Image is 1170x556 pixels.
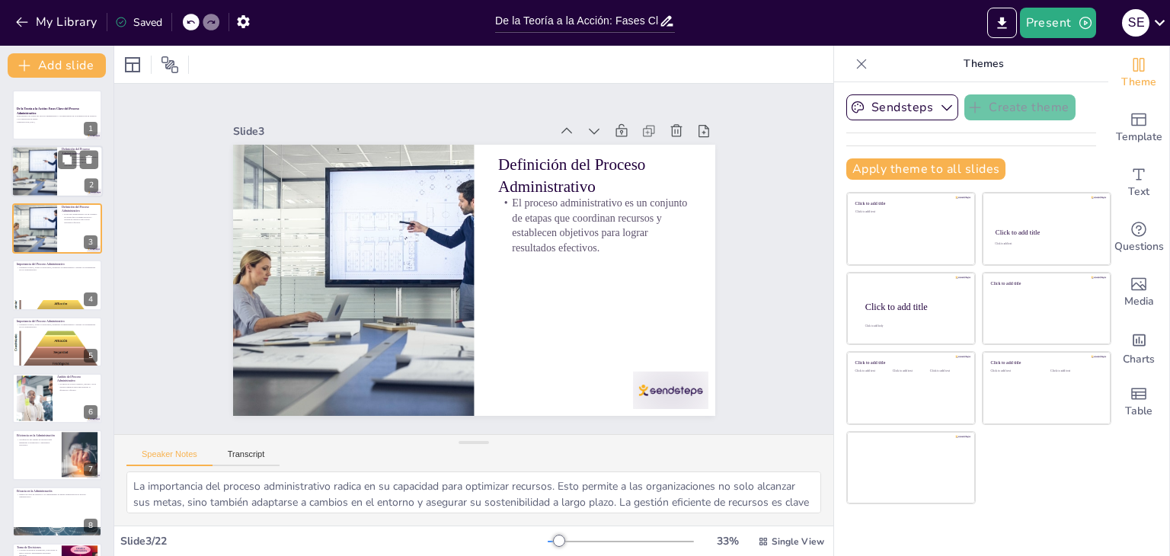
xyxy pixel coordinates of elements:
div: https://cdn.sendsteps.com/images/logo/sendsteps_logo_white.pnghttps://cdn.sendsteps.com/images/lo... [12,90,102,140]
input: Insert title [495,10,659,32]
strong: De la Teoría a la Acción: Fases Clave del Proceso Administrativo [17,107,79,115]
div: Add ready made slides [1108,101,1169,155]
div: Click to add title [865,301,963,312]
p: Toma de Decisiones [17,545,57,550]
p: El proceso administrativo es un conjunto de etapas que coordinan recursos y establecen objetivos ... [498,195,691,255]
div: 3 [84,235,97,249]
button: Speaker Notes [126,449,213,466]
button: Sendsteps [846,94,958,120]
p: Eficiencia en la Administración [17,433,57,438]
p: El proceso administrativo es un conjunto de etapas que coordinan recursos y establecen objetivos ... [62,212,97,224]
button: Delete Slide [80,151,98,169]
p: Ámbito del Proceso Administrativo [57,375,97,383]
span: Media [1124,293,1154,310]
div: Slide 3 / 22 [120,534,548,548]
div: https://cdn.sendsteps.com/images/logo/sendsteps_logo_white.pnghttps://cdn.sendsteps.com/images/lo... [12,317,102,367]
div: Change the overall theme [1108,46,1169,101]
div: 6 [84,405,97,419]
p: Definición del Proceso Administrativo [498,153,691,198]
p: Implica el logro de objetivos y el cumplimiento de metas establecidas en el proceso administrativo. [17,493,97,498]
div: Click to add text [995,243,1096,246]
span: Template [1116,129,1162,145]
div: Click to add title [855,201,964,206]
p: Themes [874,46,1093,82]
span: Single View [772,535,824,548]
p: El proceso administrativo es un conjunto de etapas que coordinan recursos y establecen objetivos ... [62,155,98,167]
div: 7 [12,430,102,480]
span: Table [1125,403,1152,420]
p: Definición del Proceso Administrativo [62,148,98,156]
p: Optimiza recursos, ayuda a lograr metas, promueve la adaptabilidad y asegura la sostenibilidad en... [17,266,97,271]
div: Click to add text [1050,369,1098,373]
div: Click to add text [991,369,1039,373]
div: Click to add text [930,369,964,373]
div: S E [1122,9,1149,37]
div: Click to add title [991,360,1100,366]
div: Click to add title [991,280,1100,286]
div: 8 [12,487,102,537]
p: Importancia del Proceso Administrativo [17,318,97,323]
span: Theme [1121,74,1156,91]
p: Optimiza recursos, ayuda a lograr metas, promueve la adaptabilidad y asegura la sostenibilidad en... [17,322,97,328]
div: 1 [84,122,97,136]
div: 8 [84,519,97,532]
span: Questions [1114,238,1164,255]
p: Se refiere al uso óptimo de recursos para minimizar el desperdicio y maximizar resultados. [17,439,57,447]
button: Apply theme to all slides [846,158,1005,180]
div: 33 % [709,534,746,548]
button: Duplicate Slide [58,151,76,169]
p: Definición del Proceso Administrativo [62,205,97,213]
button: Present [1020,8,1096,38]
button: Transcript [213,449,280,466]
div: Add charts and graphs [1108,320,1169,375]
button: My Library [11,10,104,34]
div: https://cdn.sendsteps.com/images/logo/sendsteps_logo_white.pnghttps://cdn.sendsteps.com/images/lo... [12,260,102,310]
div: https://cdn.sendsteps.com/images/logo/sendsteps_logo_white.pnghttps://cdn.sendsteps.com/images/lo... [12,373,102,423]
div: 5 [84,349,97,363]
p: Se aplica en el sector público, privado y en la gestión organizacional para mejorar la eficiencia... [57,383,97,391]
div: Slide 3 [233,124,551,139]
div: 2 [85,179,98,193]
div: Add a table [1108,375,1169,430]
div: 4 [84,292,97,306]
button: Add slide [8,53,106,78]
p: Generated with [URL] [17,120,97,123]
button: Export to PowerPoint [987,8,1017,38]
div: 7 [84,462,97,476]
button: S E [1122,8,1149,38]
div: Click to add title [996,228,1097,236]
div: https://cdn.sendsteps.com/images/logo/sendsteps_logo_white.pnghttps://cdn.sendsteps.com/images/lo... [12,203,102,254]
div: Click to add text [855,210,964,214]
div: Click to add text [855,369,890,373]
p: Exploraremos las etapas del proceso administrativo y su importancia en la optimización de recurso... [17,115,97,120]
div: Get real-time input from your audience [1108,210,1169,265]
span: Charts [1123,351,1155,368]
div: Add text boxes [1108,155,1169,210]
p: Eficacia en la Administración [17,488,97,493]
textarea: El proceso administrativo se define como un conjunto de etapas que permiten a las organizaciones ... [126,471,821,513]
div: Click to add title [855,360,964,366]
div: Saved [115,15,162,30]
div: Click to add body [865,324,961,328]
div: Click to add text [893,369,927,373]
div: Layout [120,53,145,77]
p: Importancia del Proceso Administrativo [17,262,97,267]
span: Text [1128,184,1149,200]
div: Add images, graphics, shapes or video [1108,265,1169,320]
span: Position [161,56,179,74]
button: Create theme [964,94,1076,120]
div: https://cdn.sendsteps.com/images/logo/sendsteps_logo_white.pnghttps://cdn.sendsteps.com/images/lo... [11,146,103,198]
